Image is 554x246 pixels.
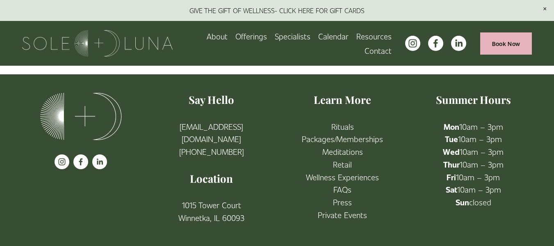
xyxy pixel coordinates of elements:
[451,36,466,51] a: LinkedIn
[318,209,367,221] a: Private Events
[331,120,354,133] a: Rituals
[153,120,270,146] a: [EMAIL_ADDRESS][DOMAIN_NAME]
[284,92,401,107] h4: Learn More
[73,154,88,169] a: facebook-unauth
[179,145,244,158] a: [PHONE_NUMBER]
[443,146,460,157] strong: Wed
[284,120,401,221] p: R
[318,29,349,44] a: Calendar
[443,159,460,170] strong: Thur
[306,171,379,184] a: Wellness Experiences
[415,92,532,107] h4: Summer Hours
[445,133,458,144] strong: Tue
[275,29,310,44] a: Specialists
[92,154,107,169] a: LinkedIn
[405,36,420,51] a: instagram-unauth
[333,183,351,196] a: FAQs
[55,154,69,169] a: instagram-unauth
[446,184,457,195] strong: Sat
[22,30,173,57] img: Sole + Luna
[415,120,532,209] p: 10am – 3pm 10am – 3pm 10am – 3pm 10am – 3pm 10am – 3pm 10am – 3pm closed
[235,30,267,43] span: Offerings
[428,36,443,51] a: facebook-unauth
[178,199,244,224] a: 1015 Tower CourtWinnetka, IL 60093
[235,29,267,44] a: folder dropdown
[447,172,456,182] strong: Fri
[333,196,352,209] a: Press
[480,32,532,55] a: Book Now
[356,29,392,44] a: folder dropdown
[322,145,363,158] a: Meditations
[456,197,469,207] strong: Sun
[365,44,392,58] a: Contact
[207,29,228,44] a: About
[337,158,352,171] a: etail
[153,171,270,186] h4: Location
[302,133,383,145] a: Packages/Memberships
[153,92,270,107] h4: Say Hello
[444,121,459,132] strong: Mon
[356,30,392,43] span: Resources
